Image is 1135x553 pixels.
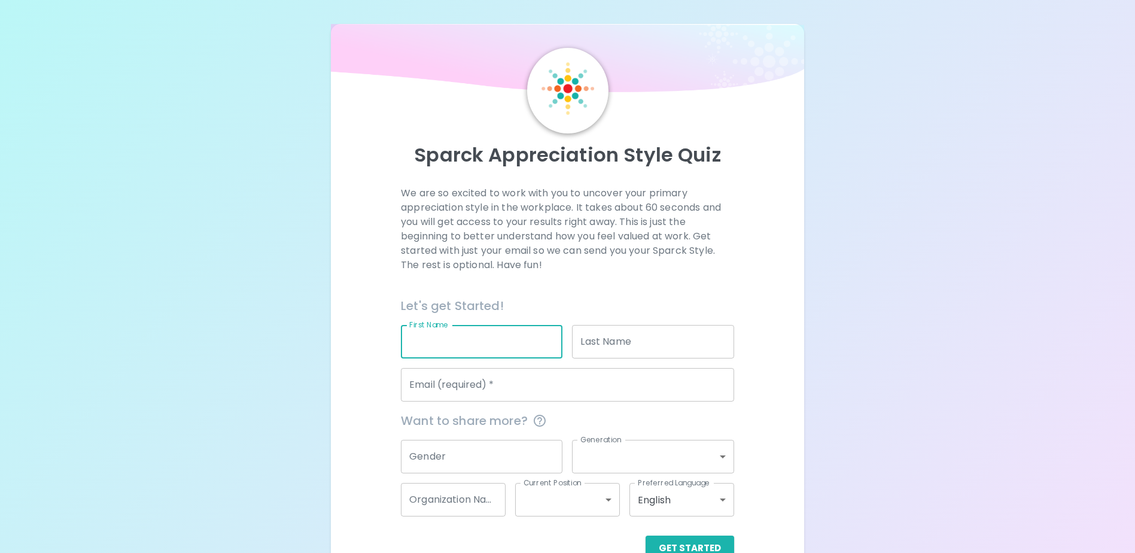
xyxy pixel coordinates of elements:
label: Current Position [524,478,582,488]
svg: This information is completely confidential and only used for aggregated appreciation studies at ... [532,414,547,428]
div: English [629,483,734,516]
img: Sparck Logo [541,62,594,115]
p: Sparck Appreciation Style Quiz [345,143,789,167]
h6: Let's get Started! [401,296,734,315]
label: Generation [580,434,622,445]
p: We are so excited to work with you to uncover your primary appreciation style in the workplace. I... [401,186,734,272]
span: Want to share more? [401,411,734,430]
label: First Name [409,320,448,330]
img: wave [331,24,804,98]
label: Preferred Language [638,478,710,488]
